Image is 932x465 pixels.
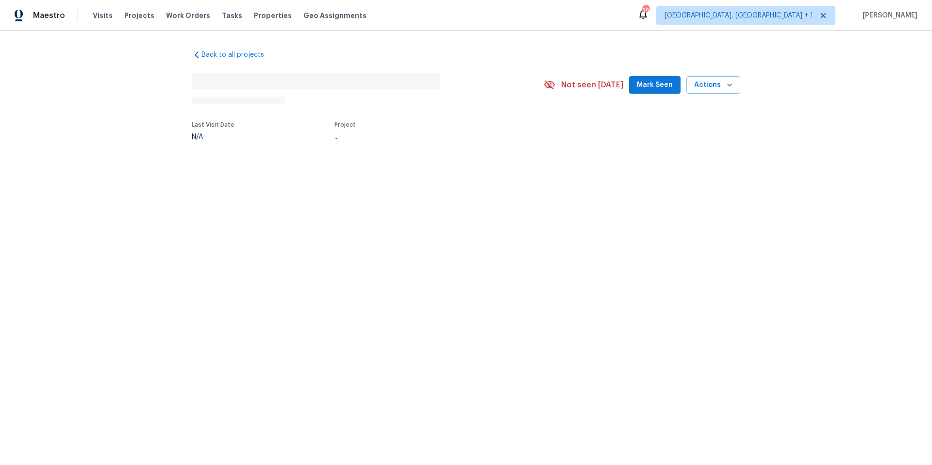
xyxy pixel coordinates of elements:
[665,11,813,20] span: [GEOGRAPHIC_DATA], [GEOGRAPHIC_DATA] + 1
[222,12,242,19] span: Tasks
[561,80,623,90] span: Not seen [DATE]
[93,11,113,20] span: Visits
[686,76,740,94] button: Actions
[334,133,521,140] div: ...
[124,11,154,20] span: Projects
[254,11,292,20] span: Properties
[694,79,732,91] span: Actions
[33,11,65,20] span: Maestro
[303,11,366,20] span: Geo Assignments
[642,6,649,16] div: 39
[192,133,234,140] div: N/A
[192,50,285,60] a: Back to all projects
[629,76,681,94] button: Mark Seen
[859,11,917,20] span: [PERSON_NAME]
[334,122,356,128] span: Project
[166,11,210,20] span: Work Orders
[192,122,234,128] span: Last Visit Date
[637,79,673,91] span: Mark Seen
